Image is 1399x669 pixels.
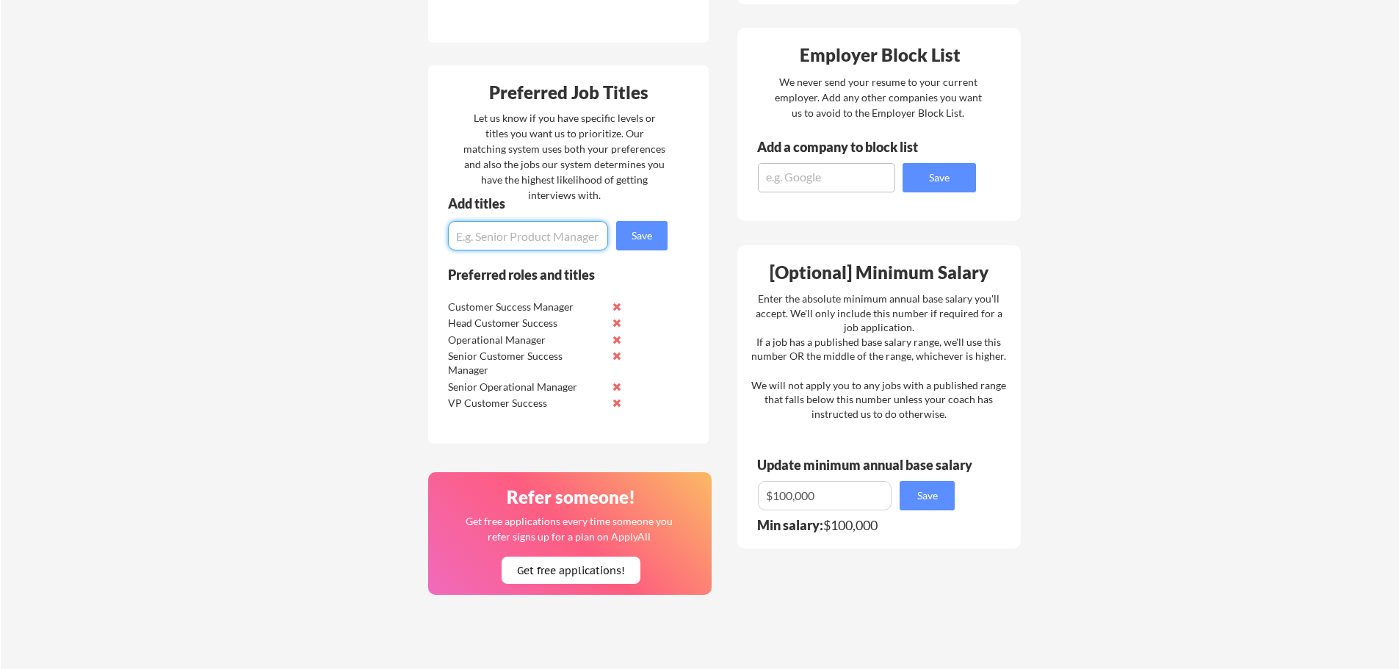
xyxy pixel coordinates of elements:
[464,513,673,544] div: Get free applications every time someone you refer signs up for a plan on ApplyAll
[448,316,603,330] div: Head Customer Success
[742,264,1016,281] div: [Optional] Minimum Salary
[757,458,977,471] div: Update minimum annual base salary
[757,517,823,533] strong: Min salary:
[757,140,941,153] div: Add a company to block list
[903,163,976,192] button: Save
[616,221,668,250] button: Save
[448,396,603,411] div: VP Customer Success
[743,46,1016,64] div: Employer Block List
[448,221,608,250] input: E.g. Senior Product Manager
[434,488,707,506] div: Refer someone!
[758,481,892,510] input: E.g. $100,000
[448,333,603,347] div: Operational Manager
[757,518,964,532] div: $100,000
[448,349,603,377] div: Senior Customer Success Manager
[751,292,1006,421] div: Enter the absolute minimum annual base salary you'll accept. We'll only include this number if re...
[448,268,648,281] div: Preferred roles and titles
[448,300,603,314] div: Customer Success Manager
[900,481,955,510] button: Save
[448,380,603,394] div: Senior Operational Manager
[463,110,665,203] div: Let us know if you have specific levels or titles you want us to prioritize. Our matching system ...
[773,74,983,120] div: We never send your resume to your current employer. Add any other companies you want us to avoid ...
[502,557,640,584] button: Get free applications!
[432,84,705,101] div: Preferred Job Titles
[448,197,655,210] div: Add titles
